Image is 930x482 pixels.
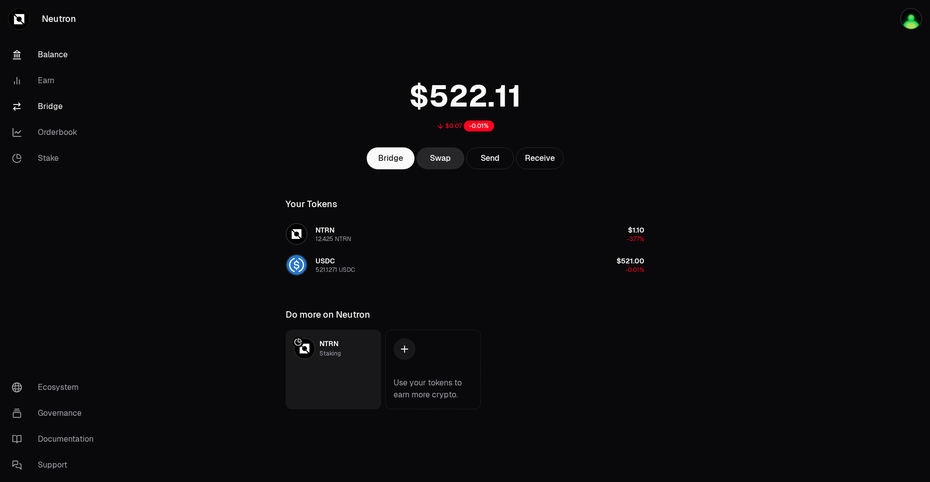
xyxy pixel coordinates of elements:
[295,339,314,359] img: NTRN Logo
[367,147,414,169] a: Bridge
[900,8,922,30] img: utf8
[4,68,107,94] a: Earn
[286,330,381,409] a: NTRN LogoNTRNStaking
[394,377,472,401] div: Use your tokens to earn more crypto.
[287,255,307,275] img: USDC Logo
[464,120,494,131] div: -0.01%
[625,266,644,274] span: -0.01%
[416,147,464,169] a: Swap
[286,308,370,322] div: Do more on Neutron
[4,42,107,68] a: Balance
[445,122,462,130] div: $0.07
[286,197,337,211] div: Your Tokens
[280,219,650,249] button: NTRN LogoNTRN12.425 NTRN$1.10-3.77%
[315,256,335,265] span: USDC
[617,256,644,265] span: $521.00
[4,400,107,426] a: Governance
[628,226,644,235] span: $1.10
[315,235,351,243] div: 12.425 NTRN
[4,374,107,400] a: Ecosystem
[4,120,107,145] a: Orderbook
[315,266,355,274] div: 521.1271 USDC
[4,94,107,120] a: Bridge
[319,339,338,348] span: NTRN
[627,235,644,243] span: -3.77%
[4,426,107,452] a: Documentation
[319,349,341,359] div: Staking
[4,145,107,171] a: Stake
[280,250,650,280] button: USDC LogoUSDC521.1271 USDC$521.00-0.01%
[516,147,564,169] button: Receive
[4,452,107,478] a: Support
[287,224,307,244] img: NTRN Logo
[385,330,481,409] a: Use your tokens to earn more crypto.
[315,226,334,235] span: NTRN
[466,147,514,169] button: Send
